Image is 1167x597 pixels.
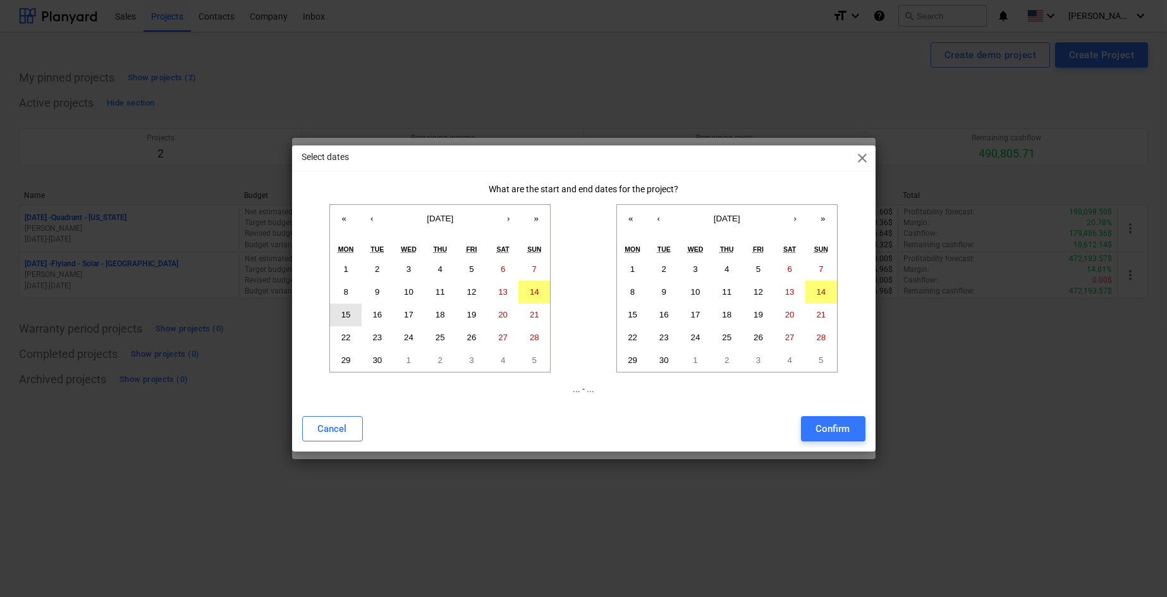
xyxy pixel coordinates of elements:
[722,287,731,297] abbr: September 11, 2025
[302,184,865,194] div: What are the start and end dates for the project?
[680,281,711,304] button: September 10, 2025
[302,151,350,164] p: Select dates
[617,281,649,304] button: September 8, 2025
[819,355,823,365] abbr: October 5, 2025
[487,258,519,281] button: September 6, 2025
[630,287,635,297] abbr: September 8, 2025
[498,310,508,319] abbr: September 20, 2025
[341,310,351,319] abbr: September 15, 2025
[498,333,508,342] abbr: September 27, 2025
[438,355,443,365] abbr: October 2, 2025
[530,310,539,319] abbr: September 21, 2025
[362,349,393,372] button: September 30, 2025
[362,281,393,304] button: September 9, 2025
[722,333,731,342] abbr: September 25, 2025
[805,281,837,304] button: September 14, 2025
[774,281,805,304] button: September 13, 2025
[785,310,795,319] abbr: September 20, 2025
[438,264,443,274] abbr: September 4, 2025
[487,326,519,349] button: September 27, 2025
[805,258,837,281] button: September 7, 2025
[659,355,669,365] abbr: September 30, 2025
[494,205,522,233] button: ›
[645,205,673,233] button: ‹
[617,258,649,281] button: September 1, 2025
[630,264,635,274] abbr: September 1, 2025
[386,205,494,233] button: [DATE]
[487,281,519,304] button: September 13, 2025
[756,355,761,365] abbr: October 3, 2025
[330,349,362,372] button: September 29, 2025
[343,264,348,274] abbr: September 1, 2025
[662,264,666,274] abbr: September 2, 2025
[754,310,763,319] abbr: September 19, 2025
[1104,536,1167,597] iframe: Chat Widget
[456,258,487,281] button: September 5, 2025
[330,258,362,281] button: September 1, 2025
[816,287,826,297] abbr: September 14, 2025
[532,355,537,365] abbr: October 5, 2025
[456,281,487,304] button: September 12, 2025
[456,304,487,326] button: September 19, 2025
[501,264,505,274] abbr: September 6, 2025
[362,258,393,281] button: September 2, 2025
[393,281,425,304] button: September 10, 2025
[436,310,445,319] abbr: September 18, 2025
[711,281,743,304] button: September 11, 2025
[805,326,837,349] button: September 28, 2025
[743,281,774,304] button: September 12, 2025
[427,214,453,223] span: [DATE]
[530,333,539,342] abbr: September 28, 2025
[393,258,425,281] button: September 3, 2025
[617,326,649,349] button: September 22, 2025
[401,245,417,253] abbr: Wednesday
[302,416,363,441] button: Cancel
[774,258,805,281] button: September 6, 2025
[372,310,382,319] abbr: September 16, 2025
[659,310,669,319] abbr: September 16, 2025
[743,326,774,349] button: September 26, 2025
[724,355,729,365] abbr: October 2, 2025
[362,304,393,326] button: September 16, 2025
[628,333,637,342] abbr: September 22, 2025
[469,355,474,365] abbr: October 3, 2025
[657,245,671,253] abbr: Tuesday
[648,349,680,372] button: September 30, 2025
[424,349,456,372] button: October 2, 2025
[711,258,743,281] button: September 4, 2025
[774,349,805,372] button: October 4, 2025
[338,245,354,253] abbr: Monday
[375,287,379,297] abbr: September 9, 2025
[787,264,791,274] abbr: September 6, 2025
[787,355,791,365] abbr: October 4, 2025
[436,333,445,342] abbr: September 25, 2025
[754,287,763,297] abbr: September 12, 2025
[372,355,382,365] abbr: September 30, 2025
[518,349,550,372] button: October 5, 2025
[816,310,826,319] abbr: September 21, 2025
[743,258,774,281] button: September 5, 2025
[330,205,358,233] button: «
[487,349,519,372] button: October 4, 2025
[756,264,761,274] abbr: September 5, 2025
[662,287,666,297] abbr: September 9, 2025
[404,287,413,297] abbr: September 10, 2025
[801,416,865,441] button: Confirm
[720,245,734,253] abbr: Thursday
[487,304,519,326] button: September 20, 2025
[406,264,411,274] abbr: September 3, 2025
[816,333,826,342] abbr: September 28, 2025
[343,287,348,297] abbr: September 8, 2025
[648,326,680,349] button: September 23, 2025
[628,310,637,319] abbr: September 15, 2025
[518,304,550,326] button: September 21, 2025
[330,304,362,326] button: September 15, 2025
[628,355,637,365] abbr: September 29, 2025
[424,326,456,349] button: September 25, 2025
[680,304,711,326] button: September 17, 2025
[497,245,510,253] abbr: Saturday
[362,326,393,349] button: September 23, 2025
[404,333,413,342] abbr: September 24, 2025
[688,245,704,253] abbr: Wednesday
